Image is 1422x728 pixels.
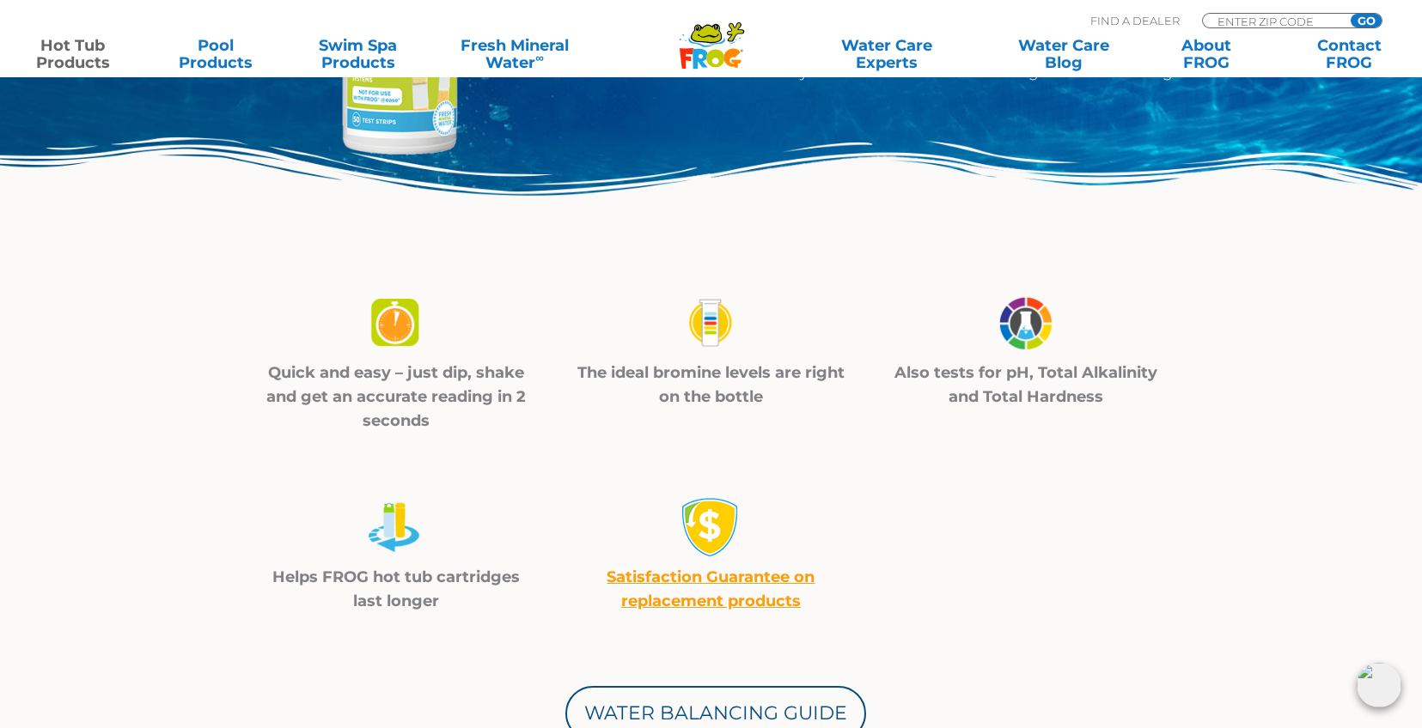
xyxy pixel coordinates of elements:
img: FROG test strips_01 [366,293,426,354]
a: AboutFROG [1151,37,1262,71]
img: openIcon [1357,663,1401,707]
p: Also tests for pH, Total Alkalinity and Total Hardness [890,361,1163,409]
img: FROG test strips_03 [996,293,1056,354]
p: Find A Dealer [1090,13,1180,28]
a: Satisfaction Guarantee on replacement products [607,567,815,610]
input: Zip Code Form [1216,14,1332,28]
sup: ∞ [535,51,544,64]
a: ContactFROG [1294,37,1405,71]
a: Fresh MineralWater∞ [445,37,584,71]
a: Hot TubProducts [17,37,128,71]
img: FROG test strips_02 [680,293,741,354]
a: Swim SpaProducts [302,37,413,71]
a: PoolProducts [160,37,271,71]
a: Water CareBlog [1009,37,1120,71]
p: The ideal bromine levels are right on the bottle [575,361,847,409]
p: Helps FROG hot tub cartridges last longer [260,565,533,613]
img: FROG test strips_04 [366,497,426,558]
p: Quick and easy – just dip, shake and get an accurate reading in 2 seconds [260,361,533,433]
img: money-back1-small [680,497,741,557]
a: Water CareExperts [796,37,977,71]
input: GO [1351,14,1382,27]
